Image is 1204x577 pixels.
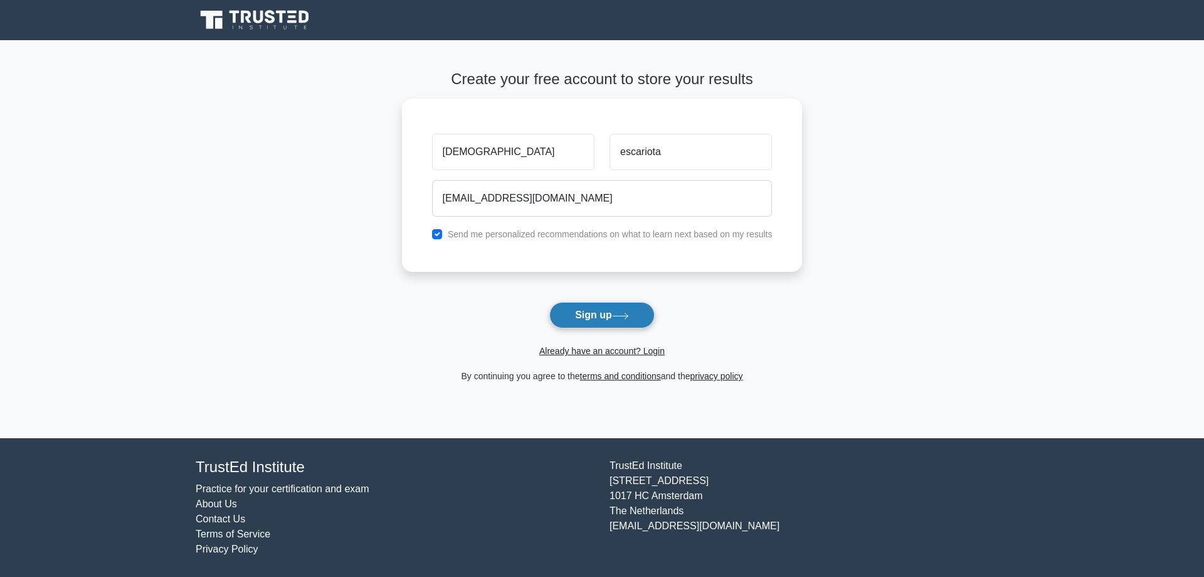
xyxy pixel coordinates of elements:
[196,544,258,554] a: Privacy Policy
[602,458,1016,557] div: TrustEd Institute [STREET_ADDRESS] 1017 HC Amsterdam The Netherlands [EMAIL_ADDRESS][DOMAIN_NAME]
[196,483,369,494] a: Practice for your certification and exam
[196,499,237,509] a: About Us
[196,514,245,524] a: Contact Us
[549,302,655,328] button: Sign up
[196,529,270,539] a: Terms of Service
[690,371,743,381] a: privacy policy
[402,70,803,89] h4: Create your free account to store your results
[448,229,773,239] label: Send me personalized recommendations on what to learn next based on my results
[432,180,773,217] input: Email
[610,134,772,170] input: Last name
[432,134,594,170] input: First name
[196,458,594,477] h4: TrustEd Institute
[539,346,665,356] a: Already have an account? Login
[394,369,810,384] div: By continuing you agree to the and the
[580,371,661,381] a: terms and conditions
